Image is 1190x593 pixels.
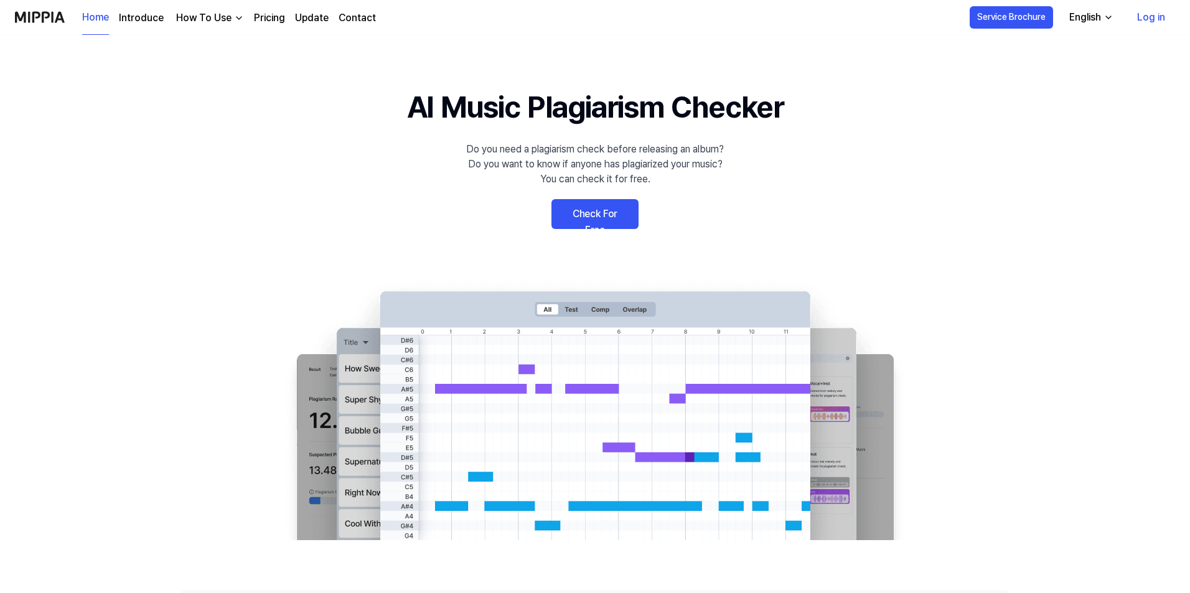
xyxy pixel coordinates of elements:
[1059,5,1121,30] button: English
[295,11,329,26] a: Update
[551,199,639,229] a: Check For Free
[174,11,234,26] div: How To Use
[407,85,784,129] h1: AI Music Plagiarism Checker
[119,11,164,26] a: Introduce
[339,11,376,26] a: Contact
[82,1,109,35] a: Home
[174,11,244,26] button: How To Use
[234,13,244,23] img: down
[1067,10,1103,25] div: English
[466,142,724,187] div: Do you need a plagiarism check before releasing an album? Do you want to know if anyone has plagi...
[271,279,919,540] img: main Image
[970,6,1053,29] button: Service Brochure
[254,11,285,26] a: Pricing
